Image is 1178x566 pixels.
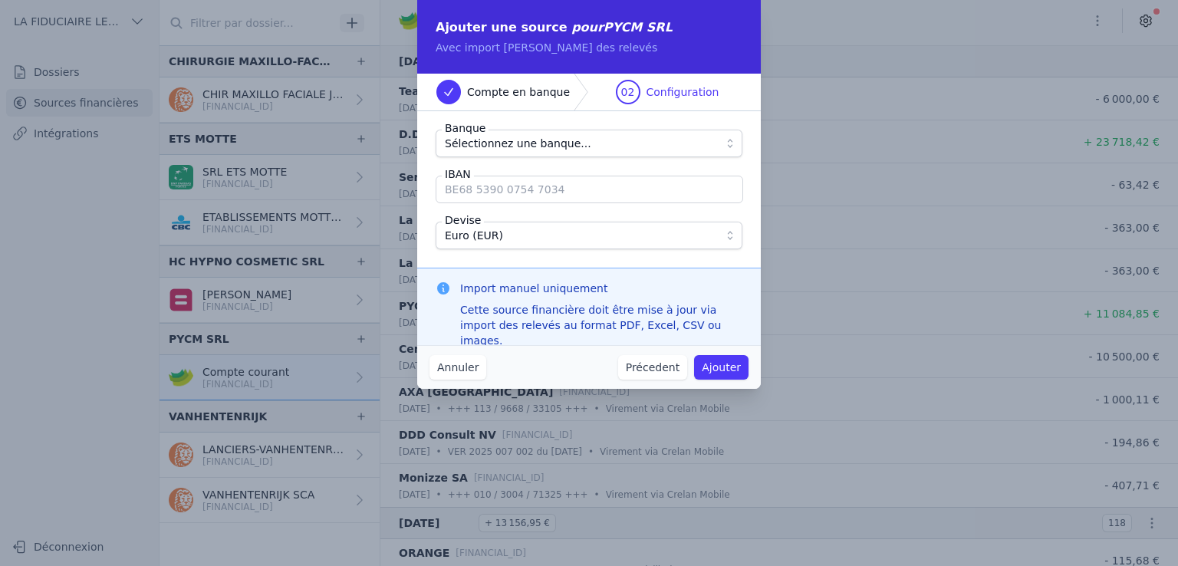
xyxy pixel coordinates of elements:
[460,281,742,296] h3: Import manuel uniquement
[621,84,635,100] span: 02
[436,18,742,37] h2: Ajouter une source
[694,355,749,380] button: Ajouter
[436,222,742,249] button: Euro (EUR)
[460,302,742,348] div: Cette source financière doit être mise à jour via import des relevés au format PDF, Excel, CSV ou...
[417,74,761,111] nav: Progress
[445,226,503,245] span: Euro (EUR)
[442,166,474,182] label: IBAN
[442,120,489,136] label: Banque
[467,84,570,100] span: Compte en banque
[571,20,673,35] span: pour PYCM SRL
[442,212,484,228] label: Devise
[429,355,486,380] button: Annuler
[436,176,743,203] input: BE68 5390 0754 7034
[445,134,591,153] span: Sélectionnez une banque...
[647,84,719,100] span: Configuration
[618,355,687,380] button: Précedent
[436,40,742,55] p: Avec import [PERSON_NAME] des relevés
[436,130,742,157] button: Sélectionnez une banque...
